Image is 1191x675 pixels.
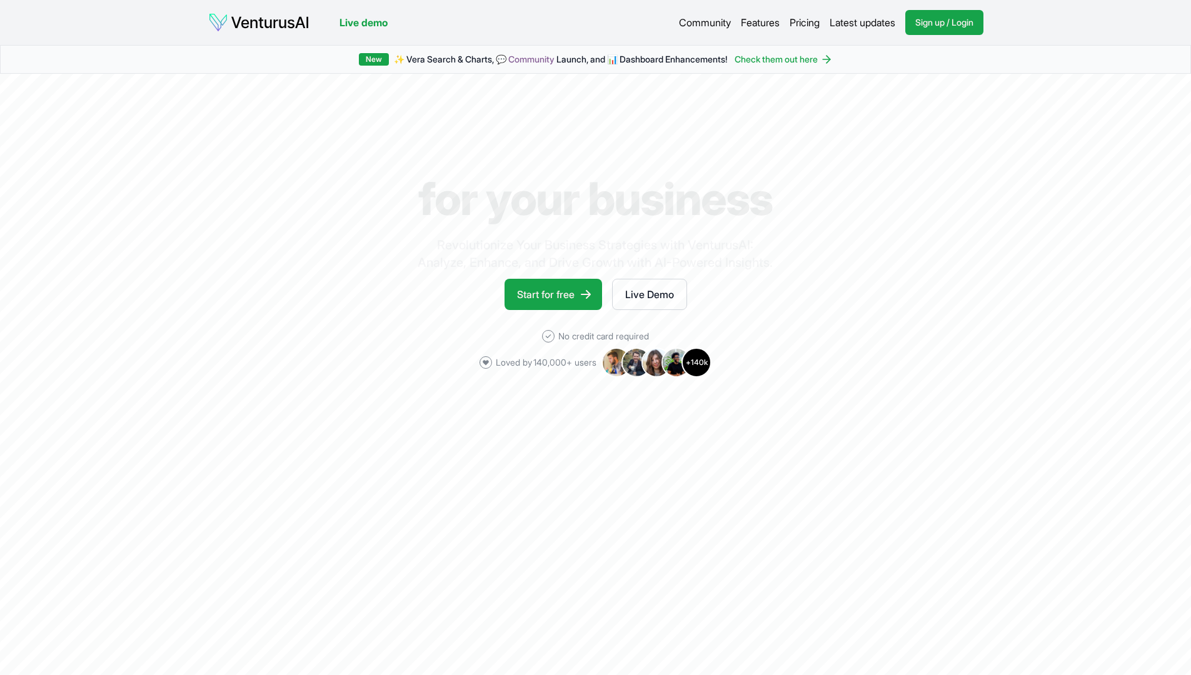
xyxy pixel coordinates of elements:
a: Community [679,15,731,30]
span: ✨ Vera Search & Charts, 💬 Launch, and 📊 Dashboard Enhancements! [394,53,727,66]
a: Pricing [790,15,820,30]
img: Avatar 3 [641,347,671,377]
a: Start for free [505,279,602,310]
a: Live demo [339,15,388,30]
a: Features [741,15,780,30]
div: New [359,53,389,66]
span: Sign up / Login [915,16,973,29]
img: Avatar 1 [601,347,631,377]
a: Latest updates [830,15,895,30]
a: Sign up / Login [905,10,983,35]
a: Live Demo [612,279,687,310]
img: logo [208,12,309,32]
a: Community [508,54,555,64]
img: Avatar 2 [621,347,651,377]
a: Check them out here [735,53,833,66]
img: Avatar 4 [661,347,691,377]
